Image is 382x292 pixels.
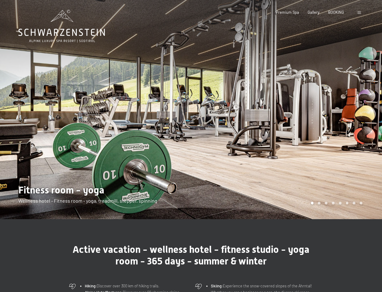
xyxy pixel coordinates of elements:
div: Carousel Page 4 [332,202,335,204]
div: Carousel Page 5 [339,202,342,204]
div: Carousel Page 2 [318,202,320,204]
div: Carousel Page 1 (Current Slide) [311,202,314,204]
a: BOOKING [328,10,344,15]
div: Carousel Page 8 [360,202,362,204]
div: Carousel Pagination [309,202,362,204]
span: Active vacation - wellness hotel - fitness studio - yoga room - 365 days - summer & winter [73,244,309,267]
div: Carousel Page 6 [346,202,349,204]
a: Premium Spa [276,10,299,15]
div: Carousel Page 3 [325,202,328,204]
a: Gallery [308,10,320,15]
strong: Skiing: [211,283,223,288]
div: Carousel Page 7 [353,202,355,204]
li: Discover over 300 km of hiking trails. [85,283,187,289]
strong: Hiking: [85,283,97,288]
